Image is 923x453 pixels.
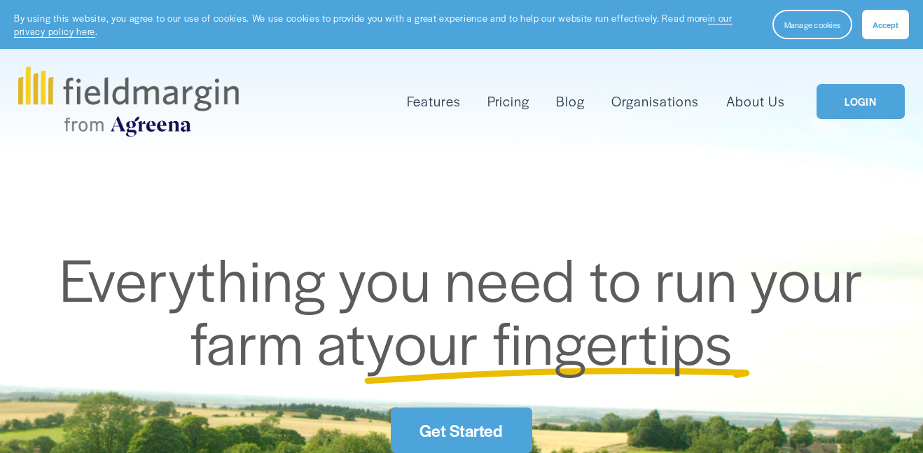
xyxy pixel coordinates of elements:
a: Blog [556,90,585,113]
span: Features [407,92,460,111]
span: Everything you need to run your farm at [60,237,877,382]
span: Accept [873,19,898,30]
span: Manage cookies [784,19,840,30]
a: About Us [726,90,785,113]
a: Organisations [611,90,699,113]
a: folder dropdown [407,90,460,113]
p: By using this website, you agree to our use of cookies. We use cookies to provide you with a grea... [14,11,758,39]
a: Get Started [391,407,532,453]
button: Manage cookies [772,10,852,39]
span: your fingertips [366,300,733,382]
button: Accept [862,10,909,39]
a: Pricing [487,90,529,113]
img: fieldmargin.com [18,67,238,137]
a: in our privacy policy here [14,11,733,38]
a: LOGIN [817,84,905,120]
